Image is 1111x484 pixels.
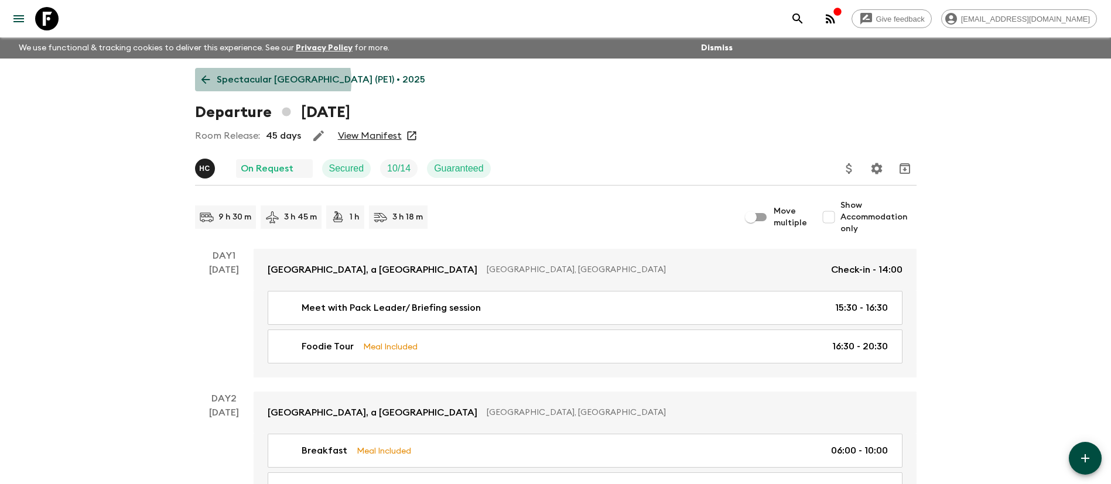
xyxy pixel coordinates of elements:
div: Secured [322,159,371,178]
p: Spectacular [GEOGRAPHIC_DATA] (PE1) • 2025 [217,73,425,87]
p: 06:00 - 10:00 [831,444,888,458]
p: Meal Included [363,340,418,353]
p: Secured [329,162,364,176]
a: Foodie TourMeal Included16:30 - 20:30 [268,329,903,363]
div: Trip Fill [380,159,418,178]
button: Archive (Completed, Cancelled or Unsynced Departures only) [893,157,917,180]
button: search adventures [786,7,809,30]
p: On Request [241,162,293,176]
button: HC [195,159,217,179]
span: Move multiple [774,205,808,229]
p: [GEOGRAPHIC_DATA], [GEOGRAPHIC_DATA] [487,407,893,418]
p: 9 h 30 m [218,211,251,223]
span: [EMAIL_ADDRESS][DOMAIN_NAME] [955,15,1096,23]
button: Dismiss [698,40,736,56]
a: View Manifest [338,130,402,142]
p: Check-in - 14:00 [831,263,903,277]
a: Spectacular [GEOGRAPHIC_DATA] (PE1) • 2025 [195,68,432,91]
div: [EMAIL_ADDRESS][DOMAIN_NAME] [941,9,1097,28]
span: Give feedback [870,15,931,23]
button: Update Price, Early Bird Discount and Costs [837,157,861,180]
p: Guaranteed [434,162,484,176]
p: Day 2 [195,392,254,406]
p: 1 h [350,211,360,223]
p: H C [199,164,210,173]
span: Hector Carillo [195,162,217,171]
div: [DATE] [209,263,239,377]
a: [GEOGRAPHIC_DATA], a [GEOGRAPHIC_DATA][GEOGRAPHIC_DATA], [GEOGRAPHIC_DATA]Check-in - 14:00 [254,249,917,291]
a: BreakfastMeal Included06:00 - 10:00 [268,434,903,468]
button: Settings [865,157,888,180]
p: 15:30 - 16:30 [835,301,888,315]
p: 10 / 14 [387,162,411,176]
p: Room Release: [195,129,260,143]
p: Meet with Pack Leader/ Briefing session [302,301,481,315]
p: [GEOGRAPHIC_DATA], a [GEOGRAPHIC_DATA] [268,406,477,420]
h1: Departure [DATE] [195,101,350,124]
p: We use functional & tracking cookies to deliver this experience. See our for more. [14,37,394,59]
p: 16:30 - 20:30 [832,339,888,353]
button: menu [7,7,30,30]
a: [GEOGRAPHIC_DATA], a [GEOGRAPHIC_DATA][GEOGRAPHIC_DATA], [GEOGRAPHIC_DATA] [254,392,917,434]
a: Privacy Policy [296,44,353,52]
p: Meal Included [357,444,411,457]
p: 45 days [266,129,301,143]
p: [GEOGRAPHIC_DATA], [GEOGRAPHIC_DATA] [487,264,822,276]
p: Breakfast [302,444,347,458]
p: 3 h 45 m [284,211,317,223]
span: Show Accommodation only [840,200,917,235]
a: Meet with Pack Leader/ Briefing session15:30 - 16:30 [268,291,903,325]
p: [GEOGRAPHIC_DATA], a [GEOGRAPHIC_DATA] [268,263,477,277]
p: Foodie Tour [302,339,354,353]
p: 3 h 18 m [392,211,423,223]
a: Give feedback [852,9,932,28]
p: Day 1 [195,249,254,263]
